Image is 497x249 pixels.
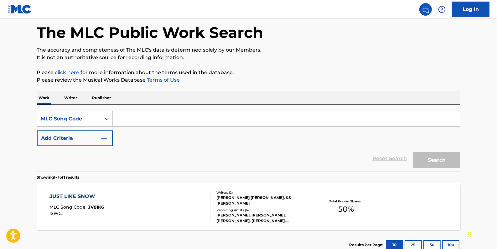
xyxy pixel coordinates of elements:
[349,242,385,248] p: Results Per Page:
[100,135,108,142] img: 9d2ae6d4665cec9f34b9.svg
[91,91,113,104] p: Publisher
[37,111,460,171] form: Search Form
[37,183,460,230] a: JUST LIKE SNOWMLC Song Code:JV81K6ISWC:Writers (2)[PERSON_NAME] [PERSON_NAME], KS [PERSON_NAME]Re...
[8,5,32,14] img: MLC Logo
[466,219,497,249] iframe: Chat Widget
[49,193,104,200] div: JUST LIKE SNOW
[37,54,460,61] p: It is not an authoritative source for recording information.
[452,2,489,17] a: Log In
[216,190,311,195] div: Writers ( 2 )
[37,46,460,54] p: The accuracy and completeness of The MLC's data is determined solely by our Members.
[468,225,471,244] div: Drag
[37,69,460,76] p: Please for more information about the terms used in the database.
[49,204,88,210] span: MLC Song Code :
[55,69,80,75] a: click here
[216,195,311,206] div: [PERSON_NAME] [PERSON_NAME], KS [PERSON_NAME]
[88,204,104,210] span: JV81K6
[329,199,363,204] p: Total Known Shares:
[338,204,354,215] span: 50 %
[422,6,429,13] img: search
[438,6,446,13] img: help
[49,211,64,216] span: ISWC :
[37,76,460,84] p: Please review the Musical Works Database
[37,175,80,180] p: Showing 1 - 1 of 1 results
[37,91,51,104] p: Work
[436,3,448,16] div: Help
[216,212,311,224] div: [PERSON_NAME], [PERSON_NAME], [PERSON_NAME], [PERSON_NAME], [PERSON_NAME]
[146,77,180,83] a: Terms of Use
[37,130,113,146] button: Add Criteria
[63,91,79,104] p: Writer
[216,208,311,212] div: Recording Artists ( 6 )
[41,115,97,123] div: MLC Song Code
[419,3,432,16] a: Public Search
[37,23,263,42] h1: The MLC Public Work Search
